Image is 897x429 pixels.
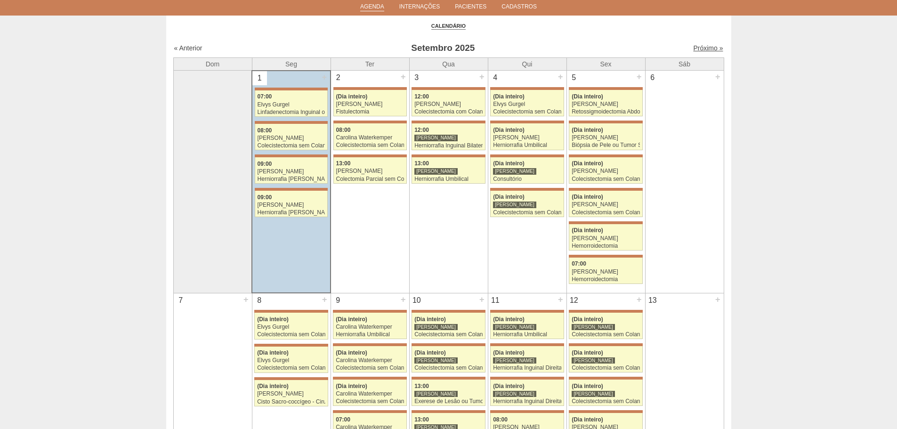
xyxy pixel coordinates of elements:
div: Herniorrafia Umbilical [414,176,483,182]
div: Key: Maria Braido [255,121,328,124]
div: Colecistectomia sem Colangiografia VL [336,365,404,371]
span: 08:00 [493,416,508,423]
span: (Dia inteiro) [257,316,289,323]
div: Colecistectomia sem Colangiografia VL [572,365,640,371]
a: (Dia inteiro) [PERSON_NAME] Colecistectomia sem Colangiografia VL [569,191,642,217]
div: Key: Maria Braido [569,255,642,258]
div: Key: Maria Braido [254,377,328,380]
div: Herniorrafia Inguinal Bilateral [414,143,483,149]
a: (Dia inteiro) [PERSON_NAME] Colecistectomia sem Colangiografia VL [490,191,564,217]
div: [PERSON_NAME] [493,357,536,364]
span: (Dia inteiro) [257,383,289,389]
div: Key: Maria Braido [333,87,407,90]
div: + [399,71,407,83]
div: Key: Maria Braido [569,121,642,123]
div: Herniorrafia Inguinal Direita [493,398,561,405]
span: (Dia inteiro) [493,316,525,323]
div: [PERSON_NAME] [414,390,458,397]
div: Key: Maria Braido [255,154,328,157]
div: Colecistectomia sem Colangiografia VL [258,143,325,149]
div: [PERSON_NAME] [258,202,325,208]
a: (Dia inteiro) Carolina Waterkemper Colecistectomia sem Colangiografia VL [333,380,406,406]
div: Herniorrafia Umbilical [493,332,561,338]
div: [PERSON_NAME] [572,168,640,174]
div: Carolina Waterkemper [336,135,404,141]
div: Key: Maria Braido [569,154,642,157]
div: 2 [331,71,346,85]
div: + [635,293,643,306]
div: Carolina Waterkemper [336,324,404,330]
span: (Dia inteiro) [572,416,603,423]
span: 13:00 [414,416,429,423]
div: Key: Maria Braido [412,154,485,157]
div: Key: Maria Braido [490,343,564,346]
div: Key: Maria Braido [412,410,485,413]
span: (Dia inteiro) [572,194,603,200]
div: Key: Maria Braido [333,154,407,157]
div: + [714,71,722,83]
a: (Dia inteiro) Carolina Waterkemper Colecistectomia sem Colangiografia VL [333,346,406,372]
span: 08:00 [336,127,351,133]
span: 07:00 [336,416,350,423]
div: Herniorrafia [PERSON_NAME] [258,176,325,182]
div: Herniorrafia Umbilical [493,142,561,148]
div: Cisto Sacro-coccígeo - Cirurgia [257,399,325,405]
div: [PERSON_NAME] [572,202,640,208]
div: Colectomia Parcial sem Colostomia [336,176,404,182]
div: [PERSON_NAME] [572,357,615,364]
div: Key: Maria Braido [490,377,564,380]
div: [PERSON_NAME] [572,324,615,331]
div: [PERSON_NAME] [572,101,640,107]
div: Key: Maria Braido [569,188,642,191]
a: (Dia inteiro) [PERSON_NAME] Colecistectomia sem Colangiografia VL [569,157,642,184]
div: Colecistectomia sem Colangiografia VL [493,210,561,216]
a: (Dia inteiro) [PERSON_NAME] Biópsia de Pele ou Tumor Superficial [569,123,642,150]
div: Key: Maria Braido [254,310,328,313]
span: (Dia inteiro) [336,316,367,323]
div: 13 [646,293,660,308]
div: Exerese de Lesão ou Tumor de Pele [414,398,483,405]
span: (Dia inteiro) [414,349,446,356]
div: [PERSON_NAME] [414,168,458,175]
span: (Dia inteiro) [336,383,367,389]
div: [PERSON_NAME] [493,168,536,175]
div: 9 [331,293,346,308]
div: Carolina Waterkemper [336,391,404,397]
a: 07:00 Elvys Gurgel Linfadenectomia Inguinal ou Íliaca [255,90,328,117]
div: [PERSON_NAME] [572,135,640,141]
a: (Dia inteiro) [PERSON_NAME] Cisto Sacro-coccígeo - Cirurgia [254,380,328,406]
div: Herniorrafia Umbilical [336,332,404,338]
span: 13:00 [414,383,429,389]
div: Key: Maria Braido [569,310,642,313]
span: 07:00 [258,93,272,100]
span: (Dia inteiro) [572,227,603,234]
div: [PERSON_NAME] [572,235,640,242]
span: 13:00 [414,160,429,167]
a: 07:00 [PERSON_NAME] Hemorroidectomia [569,258,642,284]
a: (Dia inteiro) [PERSON_NAME] Retossigmoidectomia Abdominal [569,90,642,116]
span: 12:00 [414,127,429,133]
div: Colecistectomia com Colangiografia VL [414,109,483,115]
div: [PERSON_NAME] [258,169,325,175]
span: 12:00 [414,93,429,100]
div: + [320,71,328,83]
th: Sáb [645,57,724,71]
a: (Dia inteiro) [PERSON_NAME] Herniorrafia Umbilical [490,123,564,150]
span: (Dia inteiro) [257,349,289,356]
div: Key: Maria Braido [490,154,564,157]
a: (Dia inteiro) [PERSON_NAME] Herniorrafia Inguinal Direita [490,380,564,406]
div: [PERSON_NAME] [572,390,615,397]
div: Elvys Gurgel [257,324,325,330]
div: [PERSON_NAME] [414,324,458,331]
div: Colecistectomia sem Colangiografia VL [336,398,404,405]
div: Key: Maria Braido [333,310,406,313]
div: Key: Maria Braido [490,121,564,123]
div: Colecistectomia sem Colangiografia VL [493,109,561,115]
div: 5 [567,71,582,85]
div: [PERSON_NAME] [258,135,325,141]
a: 13:00 [PERSON_NAME] Exerese de Lesão ou Tumor de Pele [412,380,485,406]
a: (Dia inteiro) [PERSON_NAME] Fistulectomia [333,90,407,116]
a: 09:00 [PERSON_NAME] Herniorrafia [PERSON_NAME] [255,157,328,184]
div: [PERSON_NAME] [493,135,561,141]
div: 6 [646,71,660,85]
